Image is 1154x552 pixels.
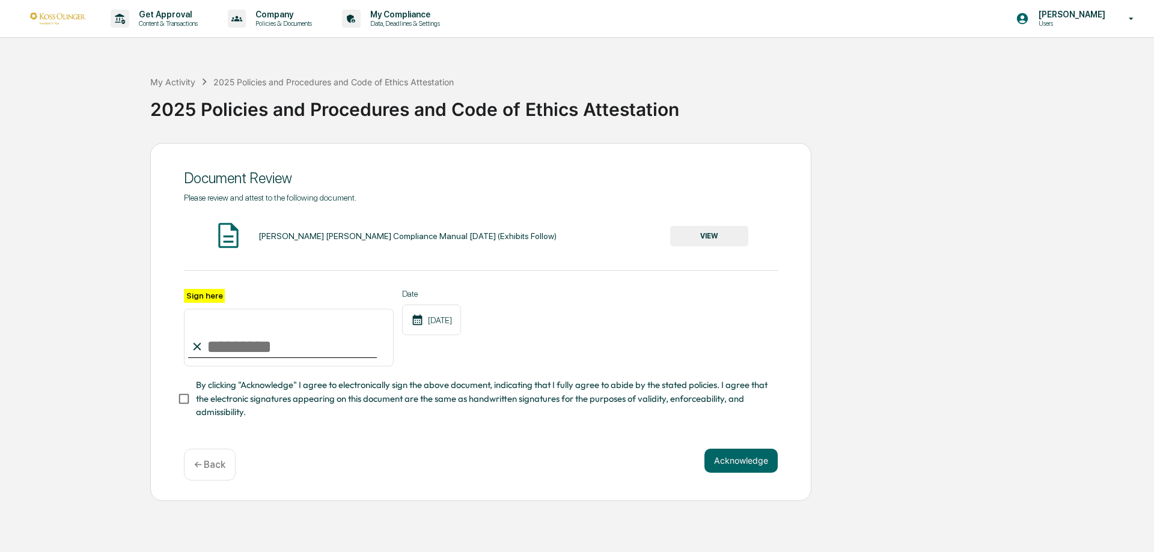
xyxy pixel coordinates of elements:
div: [PERSON_NAME] [PERSON_NAME] Compliance Manual [DATE] (Exhibits Follow) [258,231,557,241]
span: By clicking "Acknowledge" I agree to electronically sign the above document, indicating that I fu... [196,378,768,419]
button: VIEW [670,226,748,246]
div: My Activity [150,77,195,87]
p: My Compliance [361,10,446,19]
div: 2025 Policies and Procedures and Code of Ethics Attestation [213,77,454,87]
p: Data, Deadlines & Settings [361,19,446,28]
p: Policies & Documents [246,19,318,28]
p: [PERSON_NAME] [1029,10,1111,19]
label: Date [402,289,461,299]
img: Document Icon [213,220,243,250]
p: Get Approval [129,10,204,19]
div: 2025 Policies and Procedures and Code of Ethics Attestation [150,89,1148,120]
p: ← Back [194,459,225,470]
p: Users [1029,19,1111,28]
p: Content & Transactions [129,19,204,28]
div: Document Review [184,169,778,187]
p: Company [246,10,318,19]
div: [DATE] [402,305,461,335]
img: logo [29,13,87,24]
button: Acknowledge [704,449,778,473]
span: Please review and attest to the following document. [184,193,356,202]
label: Sign here [184,289,225,303]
